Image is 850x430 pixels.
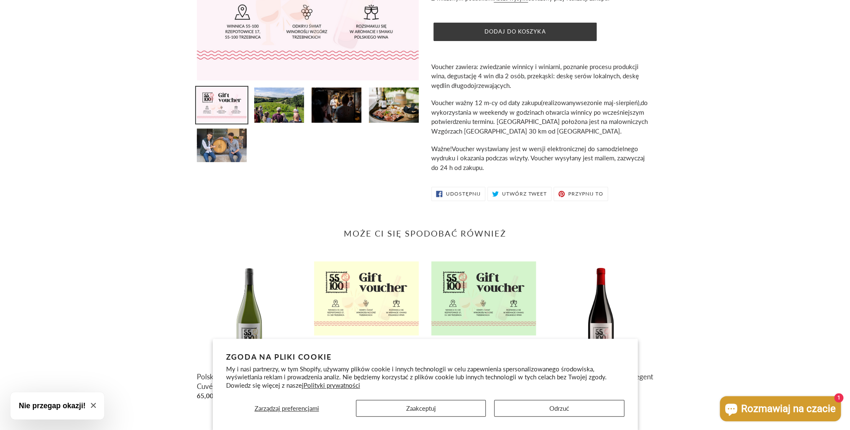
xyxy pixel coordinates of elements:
[502,191,547,196] span: Utwórz tweet
[196,87,247,124] img: Załaduj obraz do przeglądarki galerii, Voucher na zwiedzanie winnicy z degustacją win, serów i wę...
[253,87,305,124] img: Załaduj obraz do przeglądarki galerii, Voucher na zwiedzanie winnicy z degustacją win, serów i wę...
[484,28,546,35] span: Dodaj do koszyka
[368,87,420,124] img: Załaduj obraz do przeglądarki galerii, Voucher na zwiedzanie winnicy z degustacją win, serów i wę...
[226,352,624,361] h2: Zgoda na pliki cookie
[494,400,624,417] button: Odrzuć
[431,99,541,106] span: Voucher ważny 12 m-cy od daty zakupu
[431,99,648,135] span: do wykorzystania w weekendy w godzinach otwarcia winnicy po wcześniejszym potwierdzeniu terminu. ...
[431,145,645,171] span: Voucher wystawiany jest w wersji elektronicznej do samodzielnego wydruku i okazania podczas wizyt...
[433,23,597,41] button: Dodaj do koszyka
[304,381,360,389] a: Polityki prywatności
[568,191,603,196] span: Przypnij to
[431,98,653,136] p: sezonie maj-sierpień),
[431,145,452,152] span: Ważne!
[197,228,653,238] h2: Może Ci się spodobać również
[446,191,481,196] span: Udostępnij
[431,62,653,90] p: Voucher zawiera: zwiedzanie winnicy i winiarni, poznanie procesu produkcji wina, degustację 4 win...
[226,400,348,417] button: Zarządzaj preferencjami
[311,87,362,124] img: Załaduj obraz do przeglądarki galerii, Voucher na zwiedzanie winnicy z degustacją win, serów i wę...
[356,400,486,417] button: Zaakceptuj
[196,128,247,163] img: Załaduj obraz do przeglądarki galerii, Voucher na zwiedzanie winnicy z degustacją win, serów i wę...
[717,396,843,423] inbox-online-store-chat: Czat w sklepie online Shopify
[541,99,576,106] span: (realizowany
[576,99,581,106] span: w
[226,365,624,390] p: My i nasi partnerzy, w tym Shopify, używamy plików cookie i innych technologii w celu zapewnienia...
[255,404,319,412] span: Zarządzaj preferencjami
